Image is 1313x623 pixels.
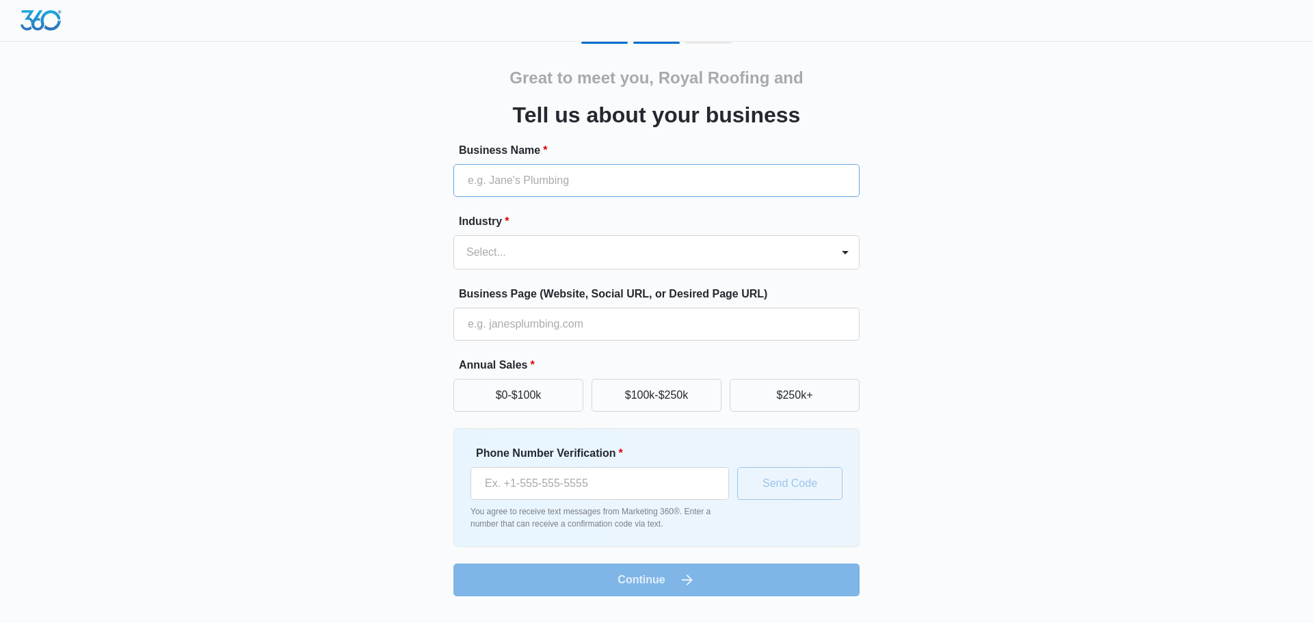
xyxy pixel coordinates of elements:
h2: Great to meet you, Royal Roofing and [509,66,803,90]
label: Business Name [459,142,865,159]
input: e.g. janesplumbing.com [453,308,860,341]
label: Phone Number Verification [476,445,734,462]
label: Annual Sales [459,357,865,373]
button: $100k-$250k [592,379,721,412]
p: You agree to receive text messages from Marketing 360®. Enter a number that can receive a confirm... [470,505,729,530]
button: $0-$100k [453,379,583,412]
input: Ex. +1-555-555-5555 [470,467,729,500]
label: Industry [459,213,865,230]
label: Business Page (Website, Social URL, or Desired Page URL) [459,286,865,302]
h3: Tell us about your business [513,98,801,131]
button: $250k+ [730,379,860,412]
input: e.g. Jane's Plumbing [453,164,860,197]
